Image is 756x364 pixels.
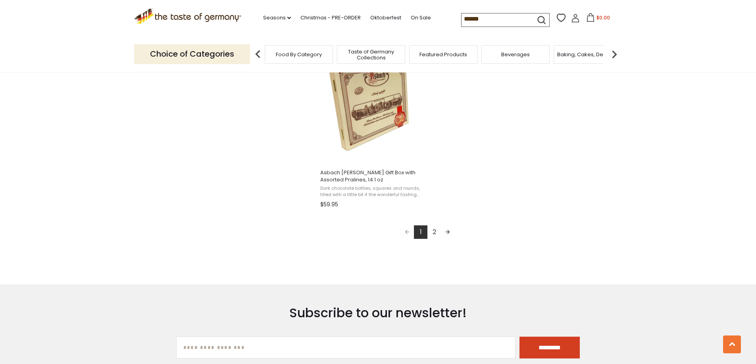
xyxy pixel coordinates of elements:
span: Asbach [PERSON_NAME] Gift Box with Assorted Pralines, 14.1 oz [320,169,423,183]
a: Beverages [501,51,530,57]
a: Christmas - PRE-ORDER [300,13,361,22]
a: 2 [427,225,441,239]
a: Oktoberfest [370,13,401,22]
span: $59.95 [320,200,338,209]
div: Pagination [320,225,535,241]
button: $0.00 [581,13,615,25]
h3: Subscribe to our newsletter! [176,305,580,321]
a: Food By Category [276,51,322,57]
a: Baking, Cakes, Desserts [557,51,619,57]
img: next arrow [606,46,622,62]
a: Asbach Brandy Wood Gift Box with Assorted Pralines, 14.1 oz [319,44,424,211]
a: Seasons [263,13,291,22]
a: Next page [441,225,454,239]
p: Choice of Categories [134,44,250,64]
span: $0.00 [596,14,610,21]
span: Dark chocolate bottles, squares and rounds, filled with a little bit if the wonderful tasting [PE... [320,185,423,198]
a: Taste of Germany Collections [339,49,403,61]
a: On Sale [411,13,431,22]
a: Featured Products [419,51,467,57]
a: 1 [414,225,427,239]
img: previous arrow [250,46,266,62]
